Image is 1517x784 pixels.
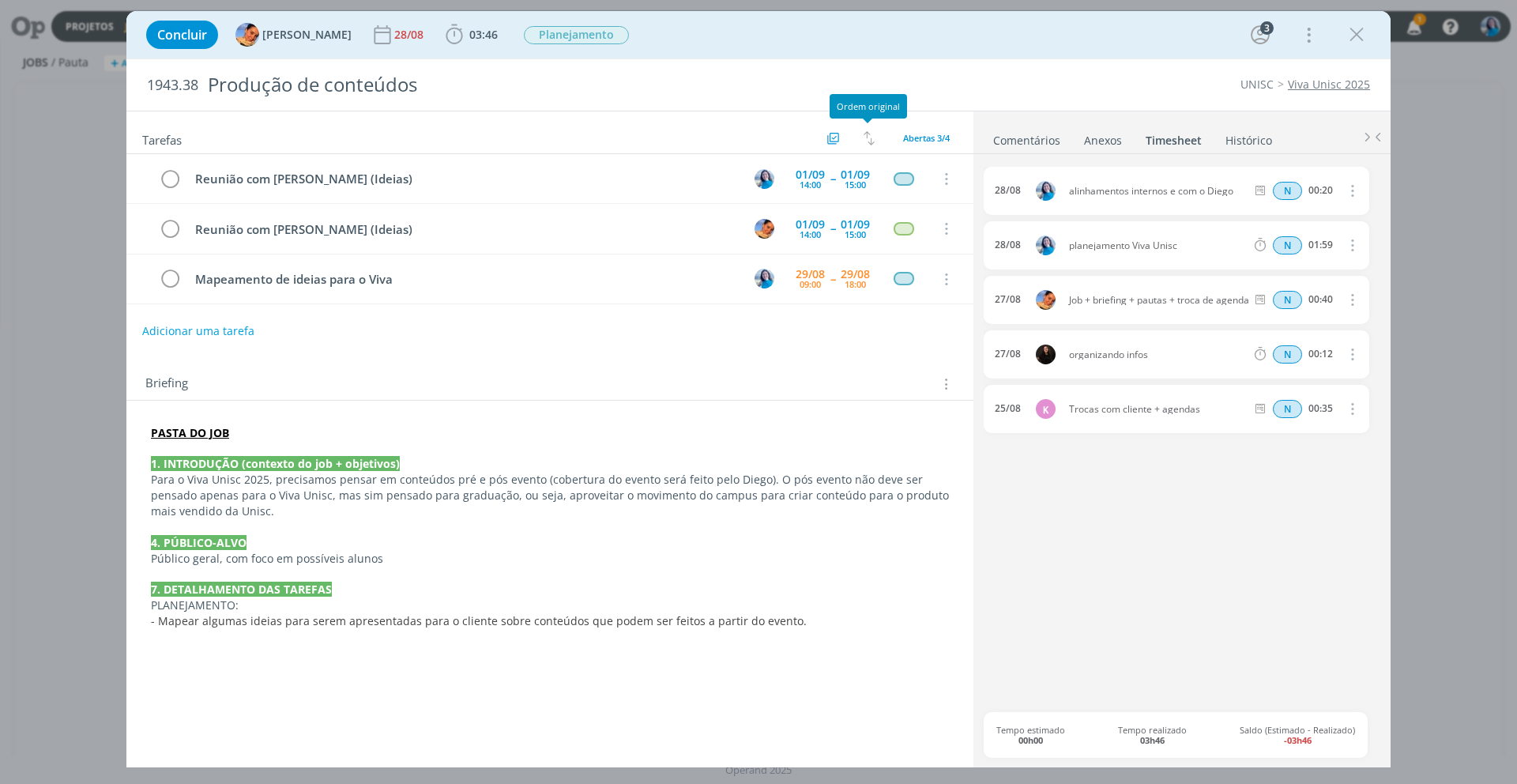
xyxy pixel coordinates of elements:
[800,230,821,239] div: 14:00
[146,21,218,49] button: Concluir
[1308,349,1333,360] div: 00:12
[796,269,825,280] div: 29/08
[1273,236,1302,254] span: N
[1240,725,1355,745] span: Saldo (Estimado - Realizado)
[752,217,776,240] button: L
[151,456,400,471] strong: 1. INTRODUÇÃO (contexto do job + objetivos)
[188,169,740,189] div: Reunião com [PERSON_NAME] (Ideias)
[524,26,629,44] span: Planejamento
[235,23,259,47] img: L
[262,29,352,40] span: [PERSON_NAME]
[752,167,776,190] button: E
[1018,734,1043,746] b: 00h00
[800,280,821,288] div: 09:00
[1288,77,1370,92] a: Viva Unisc 2025
[752,267,776,291] button: E
[188,220,740,239] div: Reunião com [PERSON_NAME] (Ideias)
[1063,187,1252,196] span: alinhamentos internos e com o Diego
[1240,77,1274,92] a: UNISC
[1273,345,1302,364] span: N
[394,29,427,40] div: 28/08
[995,294,1021,305] div: 27/08
[1308,239,1333,251] div: 01:59
[1140,734,1165,746] b: 03h46
[1063,350,1252,360] span: organizando infos
[1273,182,1302,200] span: N
[995,239,1021,251] div: 28/08
[903,132,950,144] span: Abertas 3/4
[800,180,821,189] div: 14:00
[151,425,229,440] a: PASTA DO JOB
[157,28,207,41] span: Concluir
[1260,21,1274,35] div: 3
[1036,290,1056,310] img: L
[755,169,774,189] img: E
[1273,182,1302,200] div: Horas normais
[1036,399,1056,419] div: K
[151,597,949,613] p: PLANEJAMENTO:
[1036,345,1056,364] img: S
[1036,236,1056,255] img: E
[996,725,1065,745] span: Tempo estimado
[864,131,875,145] img: arrow-down-up.svg
[845,280,866,288] div: 18:00
[1118,725,1187,745] span: Tempo realizado
[188,269,740,289] div: Mapeamento de ideias para o Viva
[142,129,182,148] span: Tarefas
[841,169,870,180] div: 01/09
[830,173,835,184] span: --
[1308,294,1333,305] div: 00:40
[755,219,774,239] img: L
[755,269,774,288] img: E
[1273,291,1302,309] div: Horas normais
[469,27,498,42] span: 03:46
[830,223,835,234] span: --
[151,582,332,597] strong: 7. DETALHAMENTO DAS TAREFAS
[845,230,866,239] div: 15:00
[1308,403,1333,414] div: 00:35
[1273,345,1302,364] div: Horas normais
[830,94,907,119] div: Ordem original
[995,185,1021,196] div: 28/08
[992,126,1061,149] a: Comentários
[1084,133,1122,149] div: Anexos
[995,349,1021,360] div: 27/08
[1225,126,1273,149] a: Histórico
[1273,291,1302,309] span: N
[1036,181,1056,201] img: E
[141,317,255,345] button: Adicionar uma tarefa
[796,219,825,230] div: 01/09
[1273,236,1302,254] div: Horas normais
[1063,405,1252,414] span: Trocas com cliente + agendas
[830,273,835,285] span: --
[841,219,870,230] div: 01/09
[1063,296,1252,305] span: Job + briefing + pautas + troca de agenda
[201,66,854,104] div: Produção de conteúdos
[151,551,949,567] p: Público geral, com foco em possíveis alunos
[1248,22,1273,47] button: 3
[1063,241,1252,251] span: planejamento Viva Unisc
[1308,185,1333,196] div: 00:20
[796,169,825,180] div: 01/09
[151,472,949,519] p: Para o Viva Unisc 2025, precisamos pensar em conteúdos pré e pós evento (cobertura do evento será...
[151,613,807,628] span: - Mapear algumas ideias para serem apresentadas para o cliente sobre conteúdos que podem ser feit...
[147,77,198,94] span: 1943.38
[145,374,188,394] span: Briefing
[151,535,247,550] strong: 4. PÚBLICO-ALVO
[126,11,1391,767] div: dialog
[1145,126,1203,149] a: Timesheet
[1273,400,1302,418] div: Horas normais
[235,23,352,47] button: L[PERSON_NAME]
[845,180,866,189] div: 15:00
[523,25,630,45] button: Planejamento
[442,22,502,47] button: 03:46
[1273,400,1302,418] span: N
[841,269,870,280] div: 29/08
[1284,734,1312,746] b: -03h46
[995,403,1021,414] div: 25/08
